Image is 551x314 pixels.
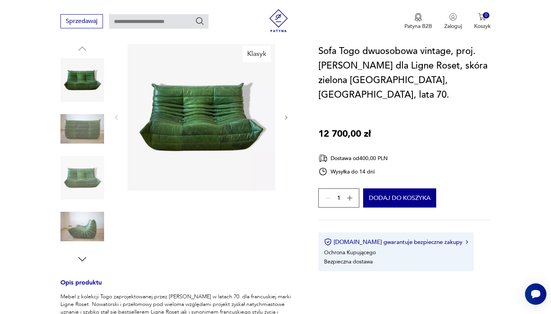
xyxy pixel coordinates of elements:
[60,107,104,151] img: Zdjęcie produktu Sofa Togo dwuosobowa vintage, proj. M. Ducaroy dla Ligne Roset, skóra zielona du...
[483,12,489,19] div: 0
[414,13,422,21] img: Ikona medalu
[337,196,341,201] span: 1
[318,44,490,102] h1: Sofa Togo dwuosobowa vintage, proj. [PERSON_NAME] dla Ligne Roset, skóra zielona [GEOGRAPHIC_DATA...
[318,154,328,163] img: Ikona dostawy
[267,9,290,32] img: Patyna - sklep z meblami i dekoracjami vintage
[60,156,104,200] img: Zdjęcie produktu Sofa Togo dwuosobowa vintage, proj. M. Ducaroy dla Ligne Roset, skóra zielona du...
[243,46,271,62] div: Klasyk
[318,127,371,141] p: 12 700,00 zł
[318,154,388,163] div: Dostawa od 400,00 PLN
[324,238,332,246] img: Ikona certyfikatu
[195,16,204,26] button: Szukaj
[478,13,486,21] img: Ikona koszyka
[363,188,436,208] button: Dodaj do koszyka
[60,58,104,102] img: Zdjęcie produktu Sofa Togo dwuosobowa vintage, proj. M. Ducaroy dla Ligne Roset, skóra zielona du...
[466,240,468,244] img: Ikona strzałki w prawo
[444,23,462,30] p: Zaloguj
[474,13,491,30] button: 0Koszyk
[324,258,373,265] li: Bezpieczna dostawa
[318,167,388,176] div: Wysyłka do 14 dni
[324,249,376,256] li: Ochrona Kupującego
[404,13,432,30] a: Ikona medaluPatyna B2B
[60,19,103,25] a: Sprzedawaj
[444,13,462,30] button: Zaloguj
[60,280,300,293] h3: Opis produktu
[127,43,275,191] img: Zdjęcie produktu Sofa Togo dwuosobowa vintage, proj. M. Ducaroy dla Ligne Roset, skóra zielona du...
[525,283,546,305] iframe: Smartsupp widget button
[404,13,432,30] button: Patyna B2B
[474,23,491,30] p: Koszyk
[60,205,104,249] img: Zdjęcie produktu Sofa Togo dwuosobowa vintage, proj. M. Ducaroy dla Ligne Roset, skóra zielona du...
[449,13,457,21] img: Ikonka użytkownika
[404,23,432,30] p: Patyna B2B
[324,238,468,246] button: [DOMAIN_NAME] gwarantuje bezpieczne zakupy
[60,14,103,28] button: Sprzedawaj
